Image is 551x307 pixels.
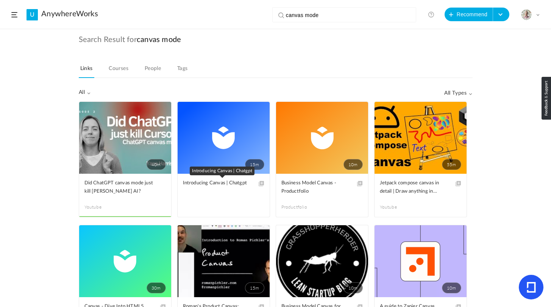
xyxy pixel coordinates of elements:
[380,179,461,196] a: Jetpack compose canvas in detail | Draw anything in jetpack compose canvas
[542,77,551,120] img: loop_feedback_btn.png
[375,102,467,174] a: 55m
[445,8,493,21] button: Recommend
[442,282,461,293] span: 10m
[281,179,351,196] span: Business Model Canvas - Productfolio
[245,282,264,293] span: 15m
[380,179,450,196] span: Jetpack compose canvas in detail | Draw anything in jetpack compose canvas
[107,64,130,78] a: Courses
[178,102,270,174] a: 15m
[84,179,166,196] a: Did ChatGPT canvas mode just kill [PERSON_NAME] AI?
[79,89,91,96] span: All
[276,225,368,297] a: 10m
[281,179,363,196] a: Business Model Canvas - Productfolio
[79,35,473,56] h2: Search Result for
[276,102,368,174] a: 10m
[343,282,363,293] span: 10m
[79,64,94,78] a: Links
[137,35,181,44] span: canvas mode
[343,159,363,170] span: 10m
[27,9,38,20] a: U
[286,8,406,23] input: Search here...
[79,102,171,174] a: 40m
[245,159,264,170] span: 15m
[143,64,163,78] a: People
[183,179,264,196] a: Introducing Canvas | Chatgpt
[176,64,189,78] a: Tags
[444,90,472,97] span: All Types
[380,204,421,210] span: Youtube
[178,225,270,297] a: 15m
[183,179,253,187] span: Introducing Canvas | Chatgpt
[84,204,125,210] span: Youtube
[147,159,166,170] span: 40m
[79,225,171,297] a: 30m
[442,159,461,170] span: 55m
[84,179,155,196] span: Did ChatGPT canvas mode just kill [PERSON_NAME] AI?
[147,282,166,293] span: 30m
[41,9,98,19] a: AnywhereWorks
[521,9,532,20] img: julia-s-version-gybnm-profile-picture-frame-2024-template-16.png
[281,204,322,210] span: Productfolio
[375,225,467,297] a: 10m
